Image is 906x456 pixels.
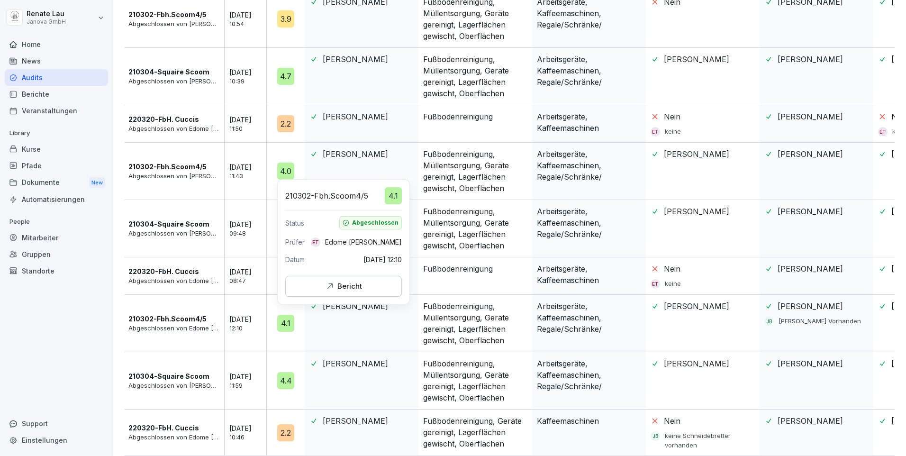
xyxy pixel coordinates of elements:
[339,216,402,229] div: Abgeschlossen
[764,317,774,326] div: JB
[878,127,888,137] div: ET
[778,54,843,65] p: [PERSON_NAME]
[537,111,635,134] p: Arbeitsgeräte, Kaffeemaschinen
[229,229,272,238] p: 09:48
[229,423,272,433] p: [DATE]
[537,263,635,286] p: Arbeitsgeräte, Kaffeemaschinen
[5,432,108,448] a: Einstellungen
[5,263,108,279] a: Standorte
[5,102,108,119] a: Veranstaltungen
[323,358,388,369] p: [PERSON_NAME]
[664,54,729,65] p: [PERSON_NAME]
[285,218,304,228] p: Status
[5,174,108,192] div: Dokumente
[128,314,207,324] p: 210302-Fbh.Scoom4/5
[651,127,660,137] div: ET
[5,141,108,157] a: Kurse
[229,314,272,324] p: [DATE]
[89,177,105,188] div: New
[229,267,272,277] p: [DATE]
[5,53,108,69] a: News
[665,127,681,137] p: keine
[311,237,320,247] div: ET
[285,237,305,247] p: Prüfer
[423,415,522,449] p: Fußbodenreinigung, Geräte gereinigt, Lagerflächen gewischt, Oberflächen
[277,163,294,180] div: 4.0
[229,20,272,28] p: 10:54
[229,372,272,382] p: [DATE]
[285,255,305,264] p: Datum
[229,219,272,229] p: [DATE]
[128,266,199,276] p: 220320-FbH. Cuccis
[323,54,388,65] p: [PERSON_NAME]
[5,69,108,86] a: Audits
[537,358,635,392] p: Arbeitsgeräte, Kaffeemaschinen, Regale/Schränke/
[277,10,294,27] div: 3.9
[423,111,493,122] p: Fußbodenreinigung
[5,86,108,102] a: Berichte
[229,382,272,390] p: 11:59
[128,67,209,77] p: 210304-Squaire Scoom
[5,191,108,208] a: Automatisierungen
[423,148,522,194] p: Fußbodenreinigung, Müllentsorgung, Geräte gereinigt, Lagerflächen gewischt, Oberflächen
[325,281,362,292] div: Bericht
[537,206,635,240] p: Arbeitsgeräte, Kaffeemaschinen, Regale/Schränke/
[664,206,729,217] p: [PERSON_NAME]
[5,246,108,263] a: Gruppen
[229,10,272,20] p: [DATE]
[423,263,493,274] p: Fußbodenreinigung
[778,206,843,217] p: [PERSON_NAME]
[27,10,66,18] p: Renate Lau
[277,372,294,389] div: 4.4
[229,77,272,86] p: 10:39
[27,18,66,25] p: Janova GmbH
[229,324,272,333] p: 12:10
[229,115,272,125] p: [DATE]
[128,9,207,19] p: 210302-Fbh.Scoom4/5
[5,229,108,246] a: Mitarbeiter
[128,114,199,124] p: 220320-FbH. Cuccis
[778,263,843,274] p: [PERSON_NAME]
[323,148,388,160] p: [PERSON_NAME]
[128,219,209,229] p: 210304-Squaire Scoom
[285,270,402,297] a: Bericht
[277,424,294,441] div: 2.2
[128,77,219,86] p: Abgeschlossen von [PERSON_NAME]
[128,124,219,134] p: Abgeschlossen von Edome [PERSON_NAME]
[778,148,843,160] p: [PERSON_NAME]
[325,237,402,247] p: Edome [PERSON_NAME]
[363,255,402,264] p: [DATE] 12:10
[229,277,272,285] p: 08:47
[229,433,272,442] p: 10:46
[423,301,522,346] p: Fußbodenreinigung, Müllentsorgung, Geräte gereinigt, Lagerflächen gewischt, Oberflächen
[5,174,108,192] a: DokumenteNew
[778,415,843,427] p: [PERSON_NAME]
[128,172,219,181] p: Abgeschlossen von [PERSON_NAME]
[128,433,219,442] p: Abgeschlossen von Edome [PERSON_NAME]
[5,36,108,53] div: Home
[664,358,729,369] p: [PERSON_NAME]
[128,381,219,391] p: Abgeschlossen von [PERSON_NAME]
[779,317,861,326] p: [PERSON_NAME] Vorhanden
[651,279,660,289] div: ET
[229,162,272,172] p: [DATE]
[277,115,294,132] div: 2.2
[385,187,402,204] div: 4.1
[128,276,219,286] p: Abgeschlossen von Edome [PERSON_NAME]
[5,157,108,174] a: Pfade
[323,111,388,122] p: [PERSON_NAME]
[664,415,680,427] p: Nein
[537,301,635,335] p: Arbeitsgeräte, Kaffeemaschinen, Regale/Schränke/
[5,415,108,432] div: Support
[664,111,680,122] p: Nein
[285,276,402,297] button: Bericht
